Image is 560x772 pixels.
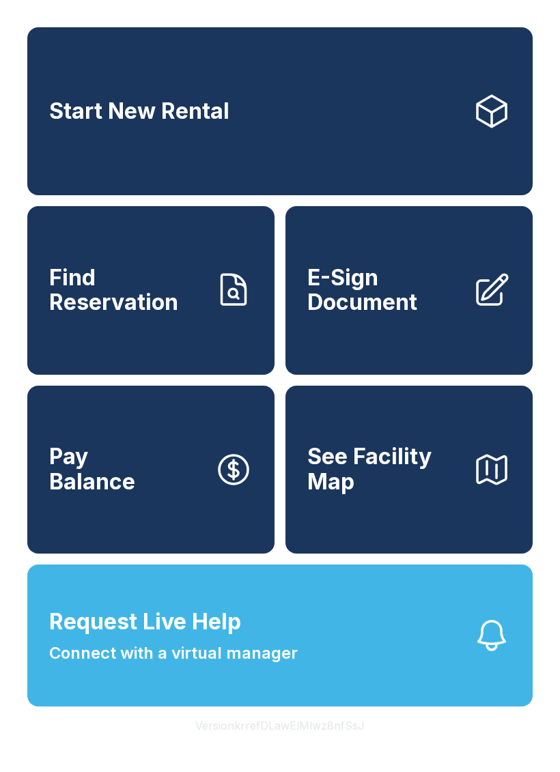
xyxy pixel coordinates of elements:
span: Pay Balance [49,444,135,494]
button: See Facility Map [285,386,533,554]
span: See Facility Map [307,444,462,494]
button: Request Live HelpConnect with a virtual manager [27,564,533,706]
span: Request Live Help [49,605,241,638]
span: Find Reservation [49,266,204,315]
span: E-Sign Document [307,266,462,315]
span: Start New Rental [49,99,229,124]
a: Find Reservation [27,206,275,374]
a: E-Sign Document [285,206,533,374]
button: PayBalance [27,386,275,554]
button: VersionkrrefDLawElMlwz8nfSsJ [184,706,376,745]
span: Connect with a virtual manager [49,641,298,666]
a: Start New Rental [27,27,533,195]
